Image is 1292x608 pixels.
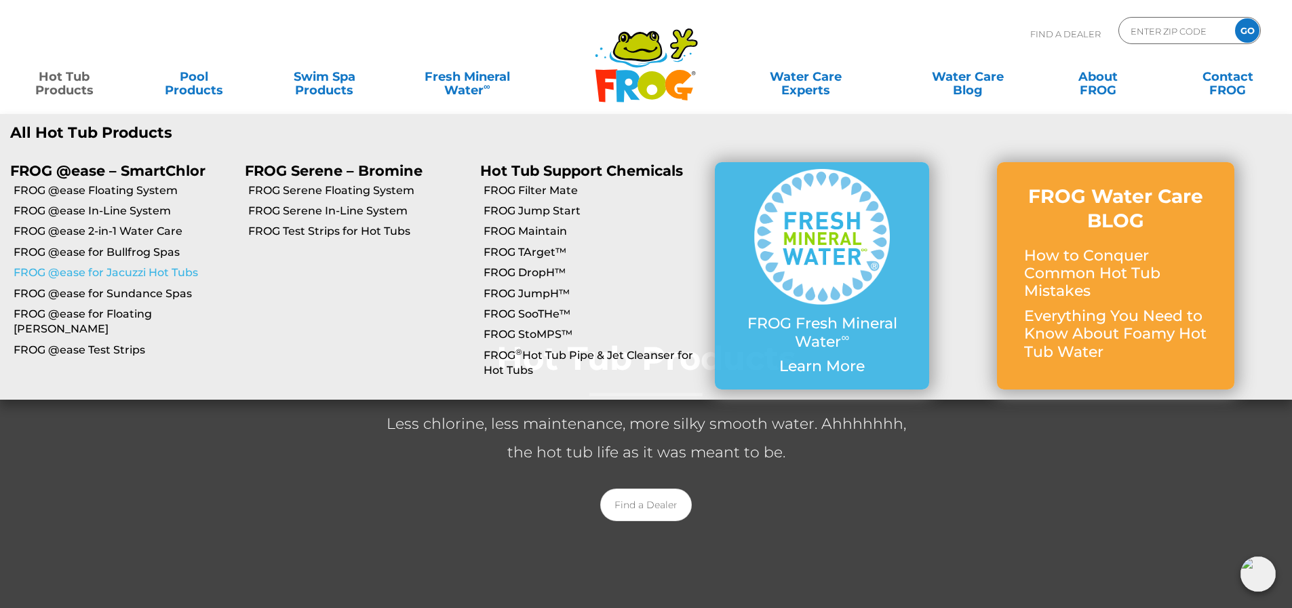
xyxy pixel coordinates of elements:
p: FROG Fresh Mineral Water [742,315,902,351]
p: Learn More [742,358,902,375]
a: Hot Tub Support Chemicals [480,162,683,179]
a: FROG @ease for Bullfrog Spas [14,245,235,260]
a: FROG @ease 2-in-1 Water Care [14,224,235,239]
a: FROG JumpH™ [484,286,705,301]
a: FROG SooTHe™ [484,307,705,322]
input: GO [1235,18,1259,43]
a: FROG Filter Mate [484,183,705,198]
p: FROG Serene – Bromine [245,162,459,179]
a: FROG Fresh Mineral Water∞ Learn More [742,169,902,382]
a: Fresh MineralWater∞ [404,63,530,90]
a: Hot TubProducts [14,63,115,90]
p: Find A Dealer [1030,17,1101,51]
a: FROG Serene In-Line System [248,204,469,218]
a: FROG @ease In-Line System [14,204,235,218]
a: FROG Serene Floating System [248,183,469,198]
a: FROG @ease for Floating [PERSON_NAME] [14,307,235,337]
a: FROG Test Strips for Hot Tubs [248,224,469,239]
h3: FROG Water Care BLOG [1024,184,1207,233]
a: AboutFROG [1047,63,1148,90]
sup: ∞ [841,330,849,344]
p: Less chlorine, less maintenance, more silky smooth water. Ahhhhhhh, the hot tub life as it was me... [375,410,918,467]
a: FROG @ease Test Strips [14,343,235,358]
p: How to Conquer Common Hot Tub Mistakes [1024,247,1207,301]
p: FROG @ease – SmartChlor [10,162,224,179]
sup: ∞ [484,81,490,92]
p: Everything You Need to Know About Foamy Hot Tub Water [1024,307,1207,361]
a: FROG @ease for Sundance Spas [14,286,235,301]
a: FROG DropH™ [484,265,705,280]
a: FROG @ease Floating System [14,183,235,198]
a: Find a Dealer [600,489,692,521]
a: All Hot Tub Products [10,124,636,142]
a: ContactFROG [1177,63,1278,90]
a: FROG Water Care BLOG How to Conquer Common Hot Tub Mistakes Everything You Need to Know About Foa... [1024,184,1207,368]
img: openIcon [1240,556,1276,592]
input: Zip Code Form [1129,21,1221,41]
a: FROG Jump Start [484,204,705,218]
a: Water CareExperts [724,63,888,90]
sup: ® [515,347,522,357]
a: FROG®Hot Tub Pipe & Jet Cleanser for Hot Tubs [484,348,705,379]
a: FROG @ease for Jacuzzi Hot Tubs [14,265,235,280]
a: FROG Maintain [484,224,705,239]
a: Water CareBlog [917,63,1018,90]
a: Swim SpaProducts [274,63,375,90]
a: PoolProducts [144,63,245,90]
a: FROG StoMPS™ [484,327,705,342]
a: FROG TArget™ [484,245,705,260]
